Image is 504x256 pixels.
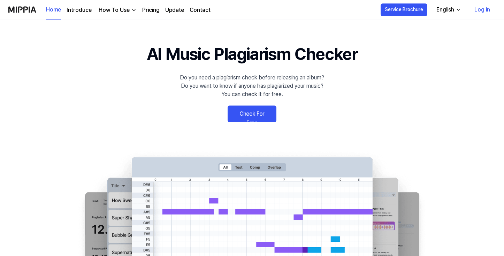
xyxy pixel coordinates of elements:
[435,6,456,14] div: English
[165,6,184,14] a: Update
[381,3,427,16] button: Service Brochure
[142,6,160,14] a: Pricing
[180,73,324,99] div: Do you need a plagiarism check before releasing an album? Do you want to know if anyone has plagi...
[228,106,276,122] a: Check For Free
[97,6,137,14] button: How To Use
[431,3,465,17] button: English
[97,6,131,14] div: How To Use
[147,41,358,67] h1: AI Music Plagiarism Checker
[67,6,92,14] a: Introduce
[131,7,137,13] img: down
[46,0,61,20] a: Home
[190,6,211,14] a: Contact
